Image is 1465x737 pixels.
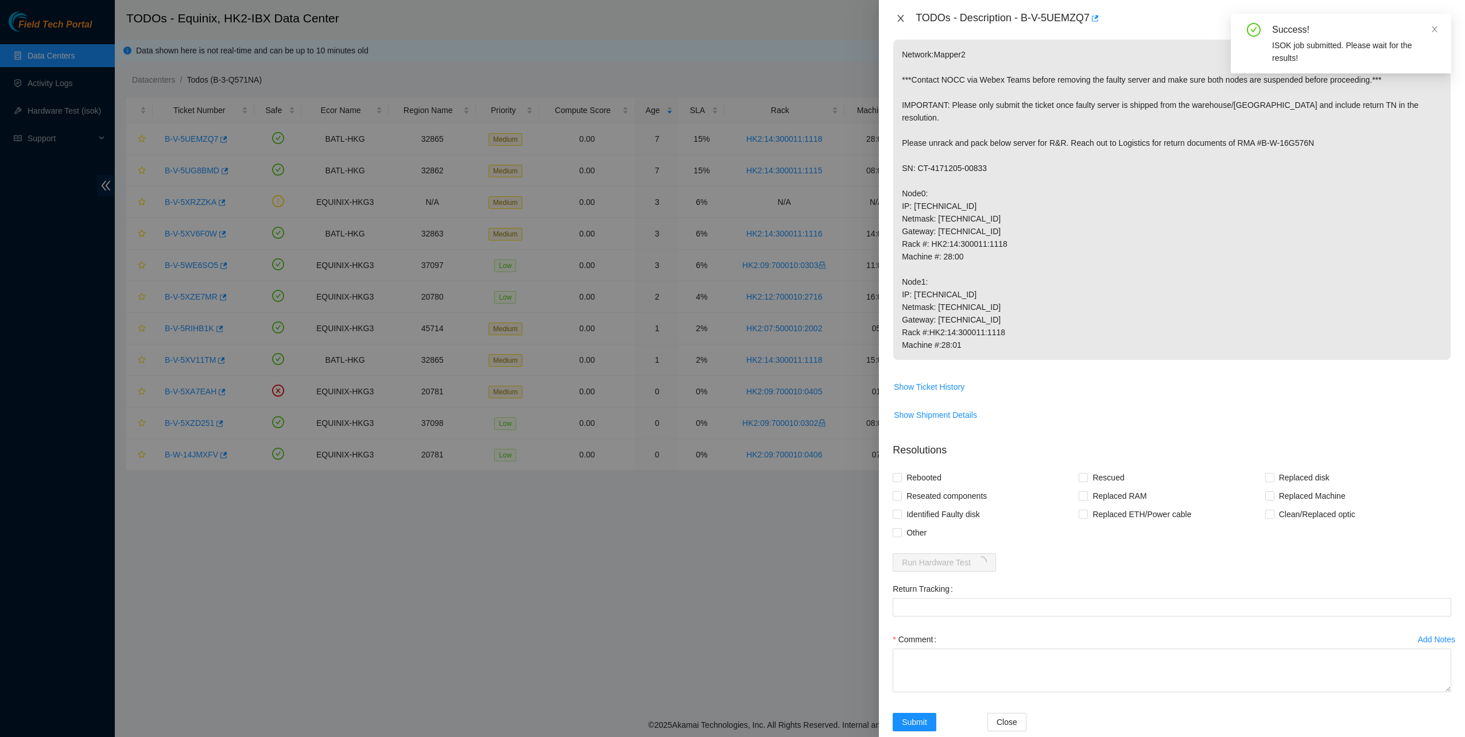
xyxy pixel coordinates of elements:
[893,580,958,598] label: Return Tracking
[997,716,1017,728] span: Close
[1247,23,1261,37] span: check-circle
[893,378,965,396] button: Show Ticket History
[987,713,1026,731] button: Close
[896,14,905,23] span: close
[1088,468,1129,487] span: Rescued
[1418,635,1455,643] div: Add Notes
[1417,630,1456,649] button: Add Notes
[1274,468,1334,487] span: Replaced disk
[902,487,991,505] span: Reseated components
[902,716,927,728] span: Submit
[893,713,936,731] button: Submit
[1272,39,1437,64] div: ISOK job submitted. Please wait for the results!
[1431,25,1439,33] span: close
[1274,487,1350,505] span: Replaced Machine
[902,468,946,487] span: Rebooted
[893,553,996,572] button: Run Hardware Testloading
[902,505,985,523] span: Identified Faulty disk
[893,598,1451,616] input: Return Tracking
[893,40,1451,360] p: Network:Mapper2 ***Contact NOCC via Webex Teams before removing the faulty server and make sure b...
[1274,505,1360,523] span: Clean/Replaced optic
[893,649,1451,692] textarea: Comment
[894,409,977,421] span: Show Shipment Details
[893,433,1451,458] p: Resolutions
[1272,23,1437,37] div: Success!
[893,630,941,649] label: Comment
[894,381,964,393] span: Show Ticket History
[893,13,909,24] button: Close
[1088,487,1151,505] span: Replaced RAM
[1088,505,1196,523] span: Replaced ETH/Power cable
[916,9,1451,28] div: TODOs - Description - B-V-5UEMZQ7
[902,523,931,542] span: Other
[893,406,978,424] button: Show Shipment Details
